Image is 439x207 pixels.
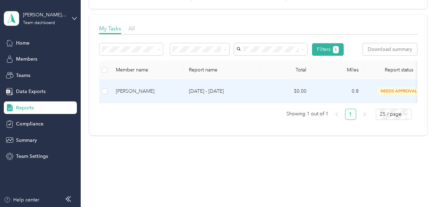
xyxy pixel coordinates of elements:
li: 1 [345,109,356,120]
span: needs approval [377,87,421,95]
span: Compliance [16,120,43,128]
li: Previous Page [331,109,342,120]
td: $0.00 [260,80,312,103]
span: 25 / page [380,109,408,120]
th: Member name [110,61,183,80]
button: right [359,109,370,120]
td: 0.8 [312,80,364,103]
span: Showing 1 out of 1 [286,109,328,119]
span: My Tasks [99,25,121,32]
button: Help center [4,196,39,204]
span: Home [16,39,30,47]
span: Team Settings [16,153,48,160]
span: Data Exports [16,88,46,95]
span: Summary [16,137,37,144]
div: Total [265,67,306,73]
th: Report name [183,61,260,80]
span: All [128,25,135,32]
div: Member name [116,67,178,73]
div: Miles [318,67,359,73]
div: [PERSON_NAME] [116,87,178,95]
div: Team dashboard [23,21,55,25]
span: Report status [370,67,428,73]
span: right [362,112,367,116]
a: 1 [345,109,356,120]
button: left [331,109,342,120]
span: Members [16,55,37,63]
span: left [335,112,339,116]
span: 1 [335,47,337,53]
iframe: Everlance-gr Chat Button Frame [400,168,439,207]
button: Download summary [363,43,417,55]
button: 1 [333,46,339,53]
div: [PERSON_NAME][EMAIL_ADDRESS][PERSON_NAME][DOMAIN_NAME] [23,11,66,18]
span: Teams [16,72,30,79]
li: Next Page [359,109,370,120]
span: Reports [16,104,34,112]
div: Page Size [376,109,412,120]
p: [DATE] - [DATE] [189,87,254,95]
button: Filters1 [312,43,344,56]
